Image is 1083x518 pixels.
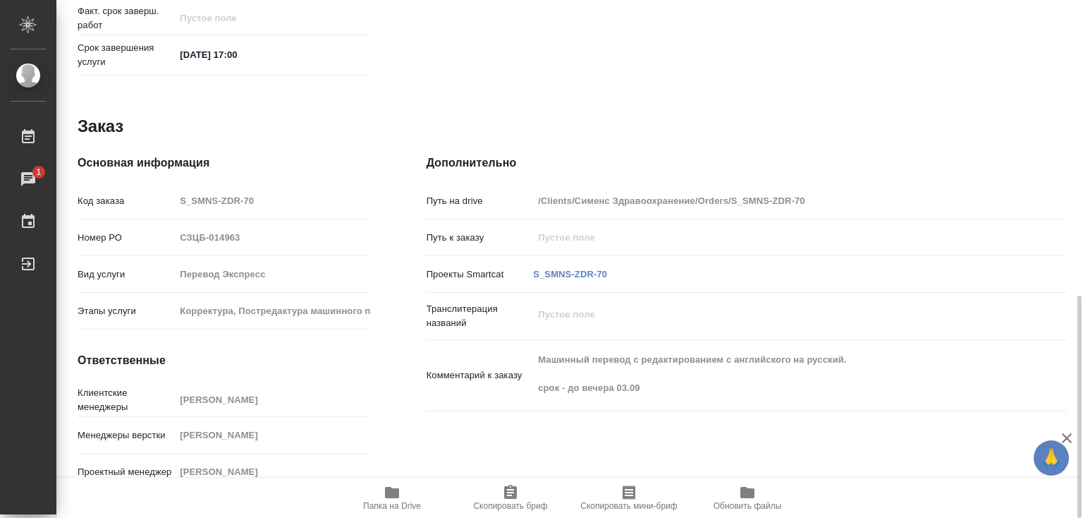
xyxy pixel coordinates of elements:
button: 🙏 [1034,440,1069,476]
button: Скопировать мини-бриф [570,478,688,518]
p: Путь на drive [427,194,534,208]
p: Проектный менеджер [78,465,175,479]
p: Факт. срок заверш. работ [78,4,175,32]
input: Пустое поле [175,191,369,211]
p: Путь к заказу [427,231,534,245]
input: Пустое поле [175,425,369,445]
textarea: Машинный перевод с редактированием с английского на русский. срок - до вечера 03.09 [533,348,1014,400]
h4: Основная информация [78,155,370,171]
input: Пустое поле [175,264,369,284]
p: Проекты Smartcat [427,267,534,282]
p: Менеджеры верстки [78,428,175,442]
input: Пустое поле [175,8,298,28]
h4: Дополнительно [427,155,1067,171]
button: Папка на Drive [333,478,451,518]
p: Номер РО [78,231,175,245]
button: Обновить файлы [688,478,807,518]
p: Клиентские менеджеры [78,386,175,414]
span: 1 [27,165,49,179]
input: Пустое поле [175,301,369,321]
input: Пустое поле [175,227,369,248]
input: Пустое поле [175,462,369,482]
p: Срок завершения услуги [78,41,175,69]
p: Комментарий к заказу [427,368,534,383]
a: 1 [4,162,53,197]
p: Этапы услуги [78,304,175,318]
p: Транслитерация названий [427,302,534,330]
a: S_SMNS-ZDR-70 [533,269,607,279]
p: Вид услуги [78,267,175,282]
button: Скопировать бриф [451,478,570,518]
span: 🙏 [1039,443,1063,473]
input: Пустое поле [533,191,1014,211]
h2: Заказ [78,115,123,138]
span: Скопировать бриф [473,501,547,511]
input: Пустое поле [175,390,369,410]
span: Скопировать мини-бриф [580,501,677,511]
p: Код заказа [78,194,175,208]
h4: Ответственные [78,352,370,369]
span: Папка на Drive [363,501,421,511]
input: Пустое поле [533,227,1014,248]
input: ✎ Введи что-нибудь [175,44,298,65]
span: Обновить файлы [714,501,782,511]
